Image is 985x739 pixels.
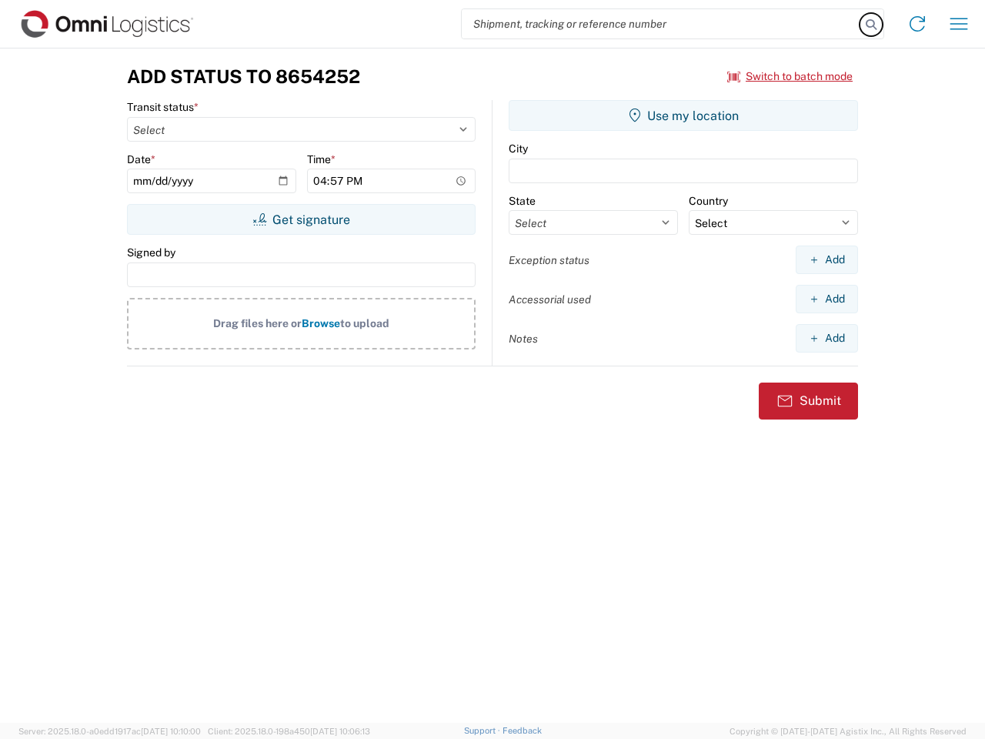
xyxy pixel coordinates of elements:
[509,253,589,267] label: Exception status
[796,324,858,353] button: Add
[689,194,728,208] label: Country
[796,246,858,274] button: Add
[18,727,201,736] span: Server: 2025.18.0-a0edd1917ac
[208,727,370,736] span: Client: 2025.18.0-198a450
[141,727,201,736] span: [DATE] 10:10:00
[310,727,370,736] span: [DATE] 10:06:13
[302,317,340,329] span: Browse
[503,726,542,735] a: Feedback
[509,194,536,208] label: State
[127,100,199,114] label: Transit status
[307,152,336,166] label: Time
[340,317,389,329] span: to upload
[509,332,538,346] label: Notes
[509,100,858,131] button: Use my location
[127,246,175,259] label: Signed by
[127,65,360,88] h3: Add Status to 8654252
[127,152,155,166] label: Date
[213,317,302,329] span: Drag files here or
[796,285,858,313] button: Add
[462,9,860,38] input: Shipment, tracking or reference number
[727,64,853,89] button: Switch to batch mode
[464,726,503,735] a: Support
[127,204,476,235] button: Get signature
[730,724,967,738] span: Copyright © [DATE]-[DATE] Agistix Inc., All Rights Reserved
[509,142,528,155] label: City
[759,383,858,420] button: Submit
[509,293,591,306] label: Accessorial used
